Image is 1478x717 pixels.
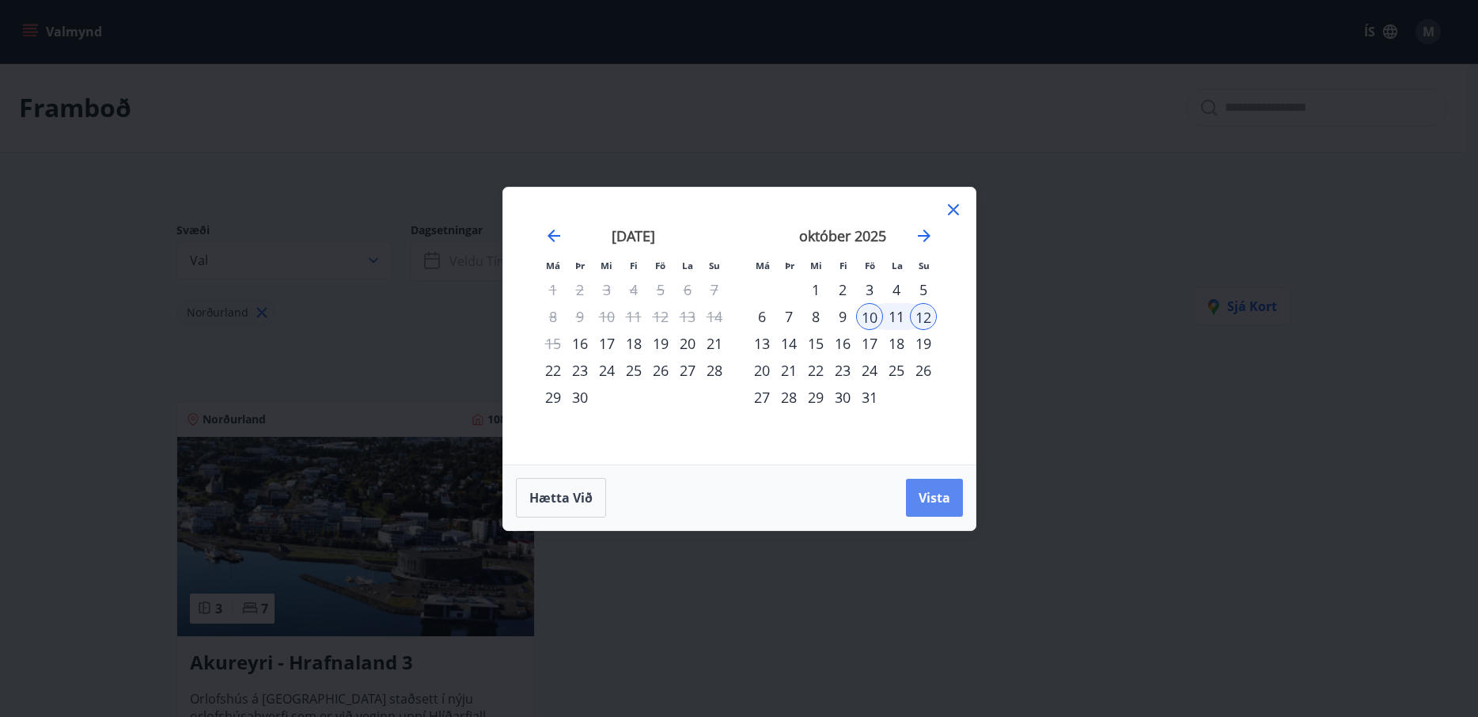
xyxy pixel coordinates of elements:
[647,357,674,384] td: Choose föstudagur, 26. september 2025 as your check-in date. It’s available.
[829,357,856,384] div: 23
[883,276,910,303] td: Choose laugardagur, 4. október 2025 as your check-in date. It’s available.
[567,276,593,303] td: Not available. þriðjudagur, 2. september 2025
[540,330,567,357] td: Not available. mánudagur, 15. september 2025
[567,330,593,357] td: Choose þriðjudagur, 16. september 2025 as your check-in date. It’s available.
[829,276,856,303] div: 2
[593,357,620,384] div: 24
[892,260,903,271] small: La
[620,357,647,384] div: 25
[620,276,647,303] td: Not available. fimmtudagur, 4. september 2025
[883,357,910,384] td: Choose laugardagur, 25. október 2025 as your check-in date. It’s available.
[544,226,563,245] div: Move backward to switch to the previous month.
[748,303,775,330] div: 6
[701,276,728,303] td: Not available. sunnudagur, 7. september 2025
[567,357,593,384] div: 23
[647,357,674,384] div: 26
[540,276,567,303] td: Not available. mánudagur, 1. september 2025
[802,330,829,357] td: Choose miðvikudagur, 15. október 2025 as your check-in date. It’s available.
[883,303,910,330] div: 11
[575,260,585,271] small: Þr
[802,276,829,303] div: 1
[674,330,701,357] td: Choose laugardagur, 20. september 2025 as your check-in date. It’s available.
[682,260,693,271] small: La
[748,330,775,357] td: Choose mánudagur, 13. október 2025 as your check-in date. It’s available.
[910,303,937,330] div: 12
[674,330,701,357] div: 20
[601,260,612,271] small: Mi
[802,303,829,330] div: 8
[701,330,728,357] div: 21
[620,357,647,384] td: Choose fimmtudagur, 25. september 2025 as your check-in date. It’s available.
[748,384,775,411] td: Choose mánudagur, 27. október 2025 as your check-in date. It’s available.
[748,303,775,330] td: Choose mánudagur, 6. október 2025 as your check-in date. It’s available.
[775,303,802,330] div: 7
[802,276,829,303] td: Choose miðvikudagur, 1. október 2025 as your check-in date. It’s available.
[748,357,775,384] div: 20
[906,479,963,517] button: Vista
[775,384,802,411] td: Choose þriðjudagur, 28. október 2025 as your check-in date. It’s available.
[655,260,665,271] small: Fö
[802,357,829,384] div: 22
[799,226,886,245] strong: október 2025
[567,384,593,411] td: Choose þriðjudagur, 30. september 2025 as your check-in date. It’s available.
[802,384,829,411] div: 29
[856,276,883,303] div: 3
[856,357,883,384] div: 24
[856,357,883,384] td: Choose föstudagur, 24. október 2025 as your check-in date. It’s available.
[802,330,829,357] div: 15
[856,384,883,411] div: 31
[647,276,674,303] td: Not available. föstudagur, 5. september 2025
[910,330,937,357] div: 19
[829,357,856,384] td: Choose fimmtudagur, 23. október 2025 as your check-in date. It’s available.
[829,303,856,330] div: 9
[701,357,728,384] div: 28
[802,384,829,411] td: Choose miðvikudagur, 29. október 2025 as your check-in date. It’s available.
[919,260,930,271] small: Su
[829,330,856,357] td: Choose fimmtudagur, 16. október 2025 as your check-in date. It’s available.
[775,330,802,357] div: 14
[775,357,802,384] div: 21
[748,384,775,411] div: 27
[775,330,802,357] td: Choose þriðjudagur, 14. október 2025 as your check-in date. It’s available.
[709,260,720,271] small: Su
[829,384,856,411] div: 30
[748,357,775,384] td: Choose mánudagur, 20. október 2025 as your check-in date. It’s available.
[567,303,593,330] td: Not available. þriðjudagur, 9. september 2025
[540,384,567,411] div: 29
[674,276,701,303] td: Not available. laugardagur, 6. september 2025
[593,330,620,357] td: Choose miðvikudagur, 17. september 2025 as your check-in date. It’s available.
[883,330,910,357] div: 18
[829,330,856,357] div: 16
[593,330,620,357] div: 17
[540,303,567,330] td: Not available. mánudagur, 8. september 2025
[856,384,883,411] td: Choose föstudagur, 31. október 2025 as your check-in date. It’s available.
[612,226,655,245] strong: [DATE]
[701,303,728,330] td: Not available. sunnudagur, 14. september 2025
[674,357,701,384] div: 27
[910,330,937,357] td: Choose sunnudagur, 19. október 2025 as your check-in date. It’s available.
[756,260,770,271] small: Má
[910,303,937,330] td: Selected as end date. sunnudagur, 12. október 2025
[839,260,847,271] small: Fi
[620,303,647,330] td: Not available. fimmtudagur, 11. september 2025
[865,260,875,271] small: Fö
[540,357,567,384] td: Choose mánudagur, 22. september 2025 as your check-in date. It’s available.
[810,260,822,271] small: Mi
[775,384,802,411] div: 28
[910,276,937,303] div: 5
[856,330,883,357] div: 17
[915,226,934,245] div: Move forward to switch to the next month.
[883,303,910,330] td: Selected. laugardagur, 11. október 2025
[883,330,910,357] td: Choose laugardagur, 18. október 2025 as your check-in date. It’s available.
[620,330,647,357] div: 18
[546,260,560,271] small: Má
[593,357,620,384] td: Choose miðvikudagur, 24. september 2025 as your check-in date. It’s available.
[701,330,728,357] td: Choose sunnudagur, 21. september 2025 as your check-in date. It’s available.
[785,260,794,271] small: Þr
[620,330,647,357] td: Choose fimmtudagur, 18. september 2025 as your check-in date. It’s available.
[516,478,606,518] button: Hætta við
[647,330,674,357] div: 19
[910,357,937,384] td: Choose sunnudagur, 26. október 2025 as your check-in date. It’s available.
[593,303,620,330] td: Not available. miðvikudagur, 10. september 2025
[829,384,856,411] td: Choose fimmtudagur, 30. október 2025 as your check-in date. It’s available.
